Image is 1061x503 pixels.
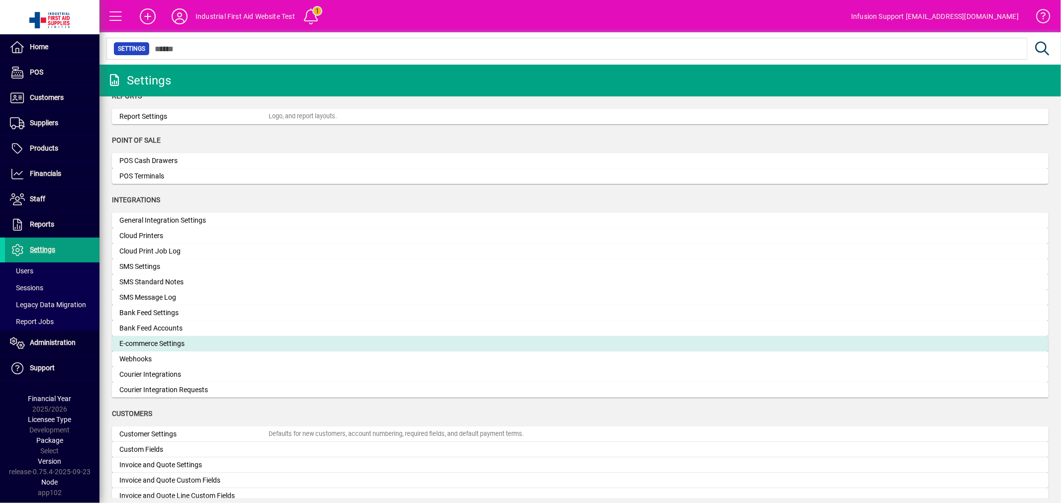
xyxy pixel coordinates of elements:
[119,277,269,287] div: SMS Standard Notes
[42,478,58,486] span: Node
[30,144,58,152] span: Products
[5,356,99,381] a: Support
[5,136,99,161] a: Products
[28,395,72,403] span: Financial Year
[119,231,269,241] div: Cloud Printers
[38,457,62,465] span: Version
[5,279,99,296] a: Sessions
[112,109,1049,124] a: Report SettingsLogo, and report layouts.
[112,153,1049,168] a: POS Cash Drawers
[119,460,269,470] div: Invoice and Quote Settings
[112,168,1049,184] a: POS Terminals
[112,457,1049,473] a: Invoice and Quote Settings
[119,308,269,318] div: Bank Feed Settings
[112,213,1049,228] a: General Integration Settings
[119,338,269,349] div: E-commerce Settings
[269,112,337,121] div: Logo, and report layouts.
[119,444,269,455] div: Custom Fields
[5,212,99,237] a: Reports
[195,8,295,24] div: Industrial First Aid Website Test
[119,171,269,181] div: POS Terminals
[851,8,1019,24] div: Infusion Support [EMAIL_ADDRESS][DOMAIN_NAME]
[30,246,55,253] span: Settings
[119,491,269,501] div: Invoice and Quote Line Custom Fields
[119,354,269,364] div: Webhooks
[132,7,164,25] button: Add
[5,296,99,313] a: Legacy Data Migration
[10,301,86,309] span: Legacy Data Migration
[30,43,48,51] span: Home
[119,156,269,166] div: POS Cash Drawers
[5,35,99,60] a: Home
[30,68,43,76] span: POS
[119,215,269,226] div: General Integration Settings
[119,261,269,272] div: SMS Settings
[119,111,269,122] div: Report Settings
[112,351,1049,367] a: Webhooks
[1029,2,1049,34] a: Knowledge Base
[36,436,63,444] span: Package
[10,318,54,326] span: Report Jobs
[164,7,195,25] button: Profile
[112,336,1049,351] a: E-commerce Settings
[112,473,1049,488] a: Invoice and Quote Custom Fields
[112,196,160,204] span: Integrations
[28,416,72,423] span: Licensee Type
[112,367,1049,382] a: Courier Integrations
[5,262,99,279] a: Users
[112,136,161,144] span: Point of Sale
[112,382,1049,398] a: Courier Integration Requests
[30,220,54,228] span: Reports
[112,290,1049,305] a: SMS Message Log
[5,313,99,330] a: Report Jobs
[30,338,76,346] span: Administration
[30,195,45,203] span: Staff
[269,429,524,439] div: Defaults for new customers, account numbering, required fields, and default payment terms.
[5,60,99,85] a: POS
[119,385,269,395] div: Courier Integration Requests
[112,442,1049,457] a: Custom Fields
[112,305,1049,321] a: Bank Feed Settings
[119,246,269,256] div: Cloud Print Job Log
[119,475,269,486] div: Invoice and Quote Custom Fields
[112,228,1049,244] a: Cloud Printers
[5,187,99,212] a: Staff
[10,267,33,275] span: Users
[112,259,1049,274] a: SMS Settings
[30,93,64,101] span: Customers
[30,119,58,127] span: Suppliers
[107,73,171,88] div: Settings
[10,284,43,292] span: Sessions
[119,292,269,303] div: SMS Message Log
[112,410,152,418] span: Customers
[5,162,99,186] a: Financials
[5,331,99,355] a: Administration
[30,364,55,372] span: Support
[119,323,269,334] div: Bank Feed Accounts
[119,369,269,380] div: Courier Integrations
[5,85,99,110] a: Customers
[112,321,1049,336] a: Bank Feed Accounts
[5,111,99,136] a: Suppliers
[118,44,145,54] span: Settings
[119,429,269,439] div: Customer Settings
[112,426,1049,442] a: Customer SettingsDefaults for new customers, account numbering, required fields, and default paym...
[112,244,1049,259] a: Cloud Print Job Log
[112,274,1049,290] a: SMS Standard Notes
[30,169,61,177] span: Financials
